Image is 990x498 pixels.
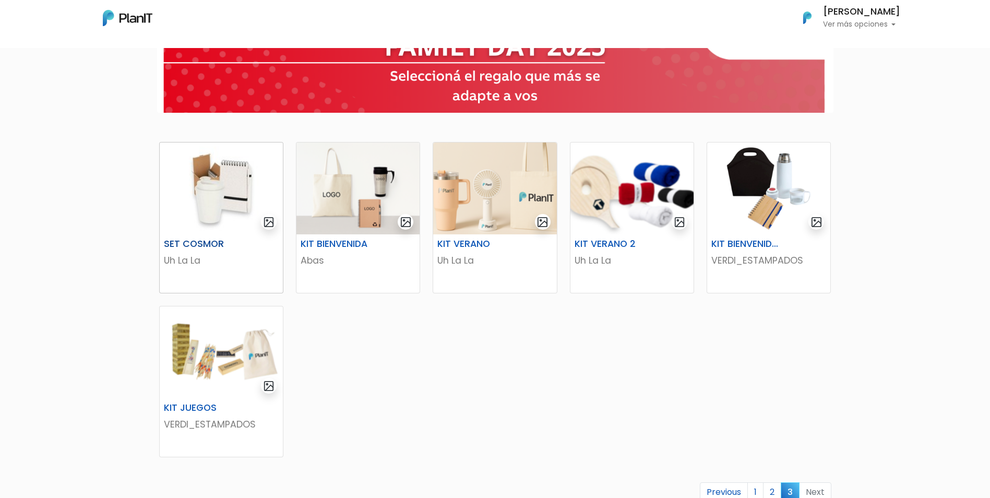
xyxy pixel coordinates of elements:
a: gallery-light KIT VERANO Uh La La [433,142,557,293]
img: PlanIt Logo [103,10,152,26]
img: gallery-light [810,216,822,228]
p: Uh La La [575,254,689,267]
img: gallery-light [536,216,548,228]
a: gallery-light KIT VERANO 2 Uh La La [570,142,694,293]
img: thumb_Captura_de_pantalla_2025-09-04_164953.png [570,143,694,234]
h6: KIT VERANO [431,239,516,250]
img: PlanIt Logo [796,6,819,29]
img: thumb_2000___2000-Photoroom_-_2025-06-27T163443.709.jpg [160,143,283,234]
h6: SET COSMOR [158,239,243,250]
h6: KIT VERANO 2 [568,239,653,250]
p: Uh La La [164,254,279,267]
h6: KIT JUEGOS [158,402,243,413]
img: thumb_ChatGPT_Image_30_jun_2025__12_13_10.png [296,143,420,234]
img: gallery-light [263,216,275,228]
p: VERDI_ESTAMPADOS [711,254,826,267]
img: thumb_ChatGPT_Image_4_sept_2025__22_10_23.png [433,143,556,234]
img: gallery-light [674,216,686,228]
p: Ver más opciones [823,21,900,28]
img: thumb_Captura_de_pantalla_2025-09-04_105435.png [160,306,283,398]
div: ¿Necesitás ayuda? [54,10,150,30]
p: VERDI_ESTAMPADOS [164,418,279,431]
a: gallery-light KIT JUEGOS VERDI_ESTAMPADOS [159,306,283,457]
h6: KIT BIENVENIDA [294,239,379,250]
p: Abas [301,254,415,267]
a: gallery-light KIT BIENVENIDA Abas [296,142,420,293]
a: gallery-light KIT BIENVENIDA 8 VERDI_ESTAMPADOS [707,142,831,293]
img: gallery-light [263,380,275,392]
p: Uh La La [437,254,552,267]
h6: KIT BIENVENIDA 8 [705,239,790,250]
img: gallery-light [400,216,412,228]
a: gallery-light SET COSMOR Uh La La [159,142,283,293]
button: PlanIt Logo [PERSON_NAME] Ver más opciones [790,4,900,31]
h6: [PERSON_NAME] [823,7,900,17]
img: thumb_2000___2000-Photoroom_-_2025-04-07T171610.671.png [707,143,830,234]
